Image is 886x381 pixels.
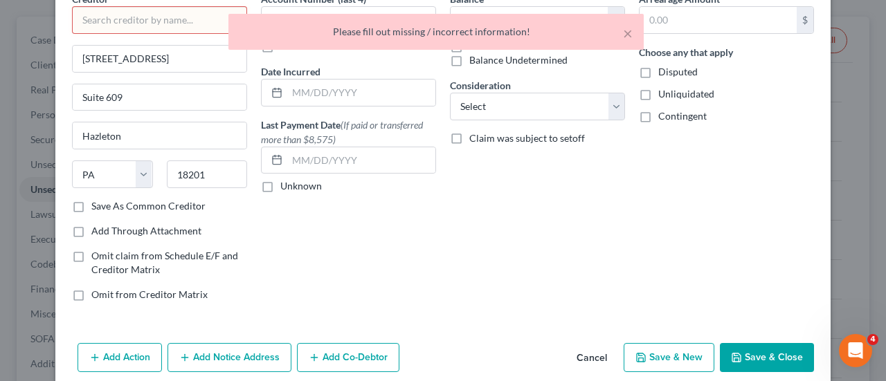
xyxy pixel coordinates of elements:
[297,343,399,372] button: Add Co-Debtor
[839,334,872,367] iframe: Intercom live chat
[91,250,238,275] span: Omit claim from Schedule E/F and Creditor Matrix
[280,179,322,193] label: Unknown
[167,160,248,188] input: Enter zip...
[91,288,208,300] span: Omit from Creditor Matrix
[91,199,206,213] label: Save As Common Creditor
[287,147,435,174] input: MM/DD/YYYY
[867,334,878,345] span: 4
[72,6,247,34] input: Search creditor by name...
[469,53,568,67] label: Balance Undetermined
[261,119,423,145] span: (If paid or transferred more than $8,575)
[239,25,633,39] div: Please fill out missing / incorrect information!
[261,64,320,79] label: Date Incurred
[566,344,618,372] button: Cancel
[73,46,246,72] input: Enter address...
[168,343,291,372] button: Add Notice Address
[451,7,608,33] input: 0.00
[658,88,714,100] span: Unliquidated
[261,6,436,34] input: XXXX
[797,7,813,33] div: $
[450,78,511,93] label: Consideration
[623,25,633,41] button: ×
[73,84,246,111] input: Apt, Suite, etc...
[608,7,624,33] div: $
[640,7,797,33] input: 0.00
[658,66,698,77] span: Disputed
[78,343,162,372] button: Add Action
[720,343,814,372] button: Save & Close
[624,343,714,372] button: Save & New
[658,110,707,122] span: Contingent
[287,80,435,106] input: MM/DD/YYYY
[469,132,585,144] span: Claim was subject to setoff
[261,118,436,147] label: Last Payment Date
[73,122,246,149] input: Enter city...
[91,224,201,238] label: Add Through Attachment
